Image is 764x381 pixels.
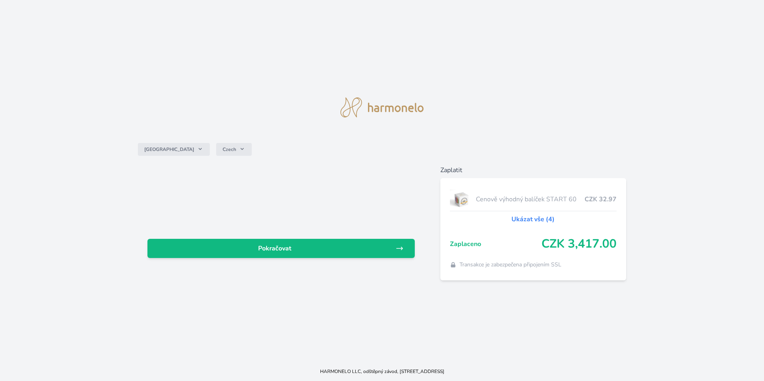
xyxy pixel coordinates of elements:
[585,194,617,204] span: CZK 32.97
[138,143,210,156] button: [GEOGRAPHIC_DATA]
[476,194,585,204] span: Cenově výhodný balíček START 60
[340,97,424,117] img: logo.svg
[541,237,617,251] span: CZK 3,417.00
[460,261,561,269] span: Transakce je zabezpečena připojením SSL
[450,189,473,209] img: start.jpg
[216,143,252,156] button: Czech
[450,239,541,249] span: Zaplaceno
[511,214,555,224] a: Ukázat vše (4)
[223,146,236,153] span: Czech
[154,244,396,253] span: Pokračovat
[144,146,194,153] span: [GEOGRAPHIC_DATA]
[440,165,626,175] h6: Zaplatit
[147,239,415,258] a: Pokračovat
